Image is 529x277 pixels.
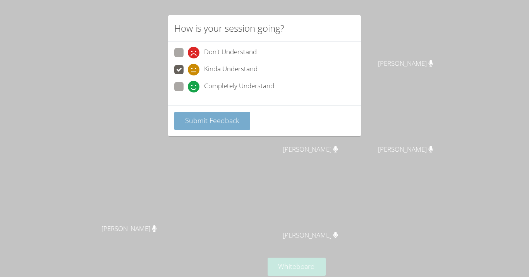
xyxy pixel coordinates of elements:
[174,112,250,130] button: Submit Feedback
[204,64,258,75] span: Kinda Understand
[174,21,284,35] h2: How is your session going?
[185,116,239,125] span: Submit Feedback
[204,81,274,92] span: Completely Understand
[204,47,257,58] span: Don't Understand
